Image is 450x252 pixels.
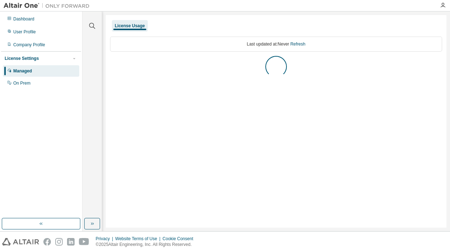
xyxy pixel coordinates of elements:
[79,238,89,246] img: youtube.svg
[43,238,51,246] img: facebook.svg
[162,236,197,242] div: Cookie Consent
[67,238,75,246] img: linkedin.svg
[13,16,34,22] div: Dashboard
[13,29,36,35] div: User Profile
[115,23,145,29] div: License Usage
[110,37,442,52] div: Last updated at: Never
[5,56,39,61] div: License Settings
[55,238,63,246] img: instagram.svg
[13,80,30,86] div: On Prem
[4,2,93,9] img: Altair One
[96,242,198,248] p: © 2025 Altair Engineering, Inc. All Rights Reserved.
[115,236,162,242] div: Website Terms of Use
[290,42,305,47] a: Refresh
[13,68,32,74] div: Managed
[13,42,45,48] div: Company Profile
[96,236,115,242] div: Privacy
[2,238,39,246] img: altair_logo.svg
